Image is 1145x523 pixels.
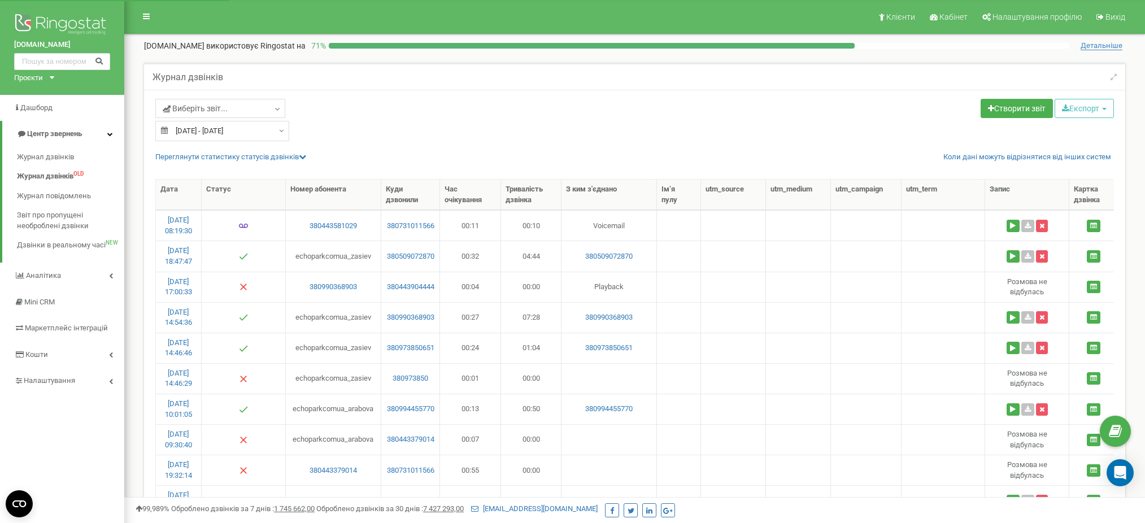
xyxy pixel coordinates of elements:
[274,504,315,513] u: 1 745 662,00
[17,236,124,255] a: Дзвінки в реальному часіNEW
[501,455,562,485] td: 00:00
[992,12,1082,21] span: Налаштування профілю
[1107,459,1134,486] div: Open Intercom Messenger
[25,350,48,359] span: Кошти
[24,376,75,385] span: Налаштування
[1069,180,1118,210] th: Картка дзвінка
[165,246,192,265] a: [DATE] 18:47:47
[386,404,435,415] a: 380994455770
[239,435,248,444] img: Немає відповіді
[165,338,192,358] a: [DATE] 14:46:46
[886,12,915,21] span: Клієнти
[165,460,192,480] a: [DATE] 19:32:14
[566,251,652,262] a: 380509072870
[981,99,1053,118] a: Створити звіт
[1021,220,1034,232] a: Завантажити
[239,252,248,261] img: Успішний
[943,152,1111,163] a: Коли дані можуть відрізнятися вiд інших систем
[239,405,248,414] img: Успішний
[14,73,43,84] div: Проєкти
[136,504,169,513] span: 99,989%
[1036,311,1048,324] button: Видалити запис
[985,180,1069,210] th: Запис
[239,282,248,291] img: Немає відповіді
[561,272,657,302] td: Playback
[27,129,82,138] span: Центр звернень
[831,180,902,210] th: utm_cаmpaign
[156,180,202,210] th: Дата
[471,504,598,513] a: [EMAIL_ADDRESS][DOMAIN_NAME]
[501,485,562,516] td: 07:50
[386,282,435,293] a: 380443904444
[2,121,124,147] a: Центр звернень
[386,221,435,232] a: 380731011566
[290,282,376,293] a: 380990368903
[381,180,440,210] th: Куди дзвонили
[939,12,968,21] span: Кабінет
[386,251,435,262] a: 380509072870
[14,53,110,70] input: Пошук за номером
[440,363,501,394] td: 00:01
[657,180,701,210] th: Ім‘я пулу
[440,424,501,455] td: 00:07
[501,302,562,333] td: 07:28
[202,180,286,210] th: Статус
[985,455,1069,485] td: Розмова не вiдбулась
[440,241,501,271] td: 00:32
[239,466,248,475] img: Немає відповіді
[306,40,329,51] p: 71 %
[766,180,831,210] th: utm_mеdium
[386,434,435,445] a: 380443379014
[501,333,562,363] td: 01:04
[1105,12,1125,21] span: Вихід
[165,369,192,388] a: [DATE] 14:46:29
[24,298,55,306] span: Mini CRM
[17,210,119,231] span: Звіт про пропущені необроблені дзвінки
[165,277,192,297] a: [DATE] 17:00:33
[239,313,248,322] img: Успішний
[501,363,562,394] td: 00:00
[165,491,192,510] a: [DATE] 15:59:52
[286,302,381,333] td: echoparkcomua_zasiev
[155,152,306,161] a: Переглянути статистику статусів дзвінків
[171,504,315,513] span: Оброблено дзвінків за 7 днів :
[501,394,562,424] td: 00:50
[1036,342,1048,354] button: Видалити запис
[17,206,124,236] a: Звіт про пропущені необроблені дзвінки
[902,180,985,210] th: utm_tеrm
[386,496,435,507] a: 380681654125
[386,465,435,476] a: 380731011566
[501,210,562,241] td: 00:10
[286,394,381,424] td: echoparkcomua_arabova
[155,99,285,118] a: Виберіть звіт...
[440,333,501,363] td: 00:24
[286,241,381,271] td: echoparkcomua_zasiev
[1036,495,1048,507] button: Видалити запис
[20,103,53,112] span: Дашборд
[440,272,501,302] td: 00:04
[286,333,381,363] td: echoparkcomua_zasiev
[144,40,306,51] p: [DOMAIN_NAME]
[423,504,464,513] u: 7 427 293,00
[1055,99,1114,118] button: Експорт
[561,210,657,241] td: Voicemail
[566,312,652,323] a: 380990368903
[239,344,248,353] img: Успішний
[286,424,381,455] td: echoparkcomua_arabova
[17,167,124,186] a: Журнал дзвінківOLD
[163,103,228,114] span: Виберіть звіт...
[17,147,124,167] a: Журнал дзвінків
[316,504,464,513] span: Оброблено дзвінків за 30 днів :
[165,399,192,419] a: [DATE] 10:01:05
[1021,495,1034,507] a: Завантажити
[566,404,652,415] a: 380994455770
[239,374,248,383] img: Немає відповіді
[1021,250,1034,263] a: Завантажити
[985,424,1069,455] td: Розмова не вiдбулась
[17,186,124,206] a: Журнал повідомлень
[501,241,562,271] td: 04:44
[566,343,652,354] a: 380973850651
[1021,311,1034,324] a: Завантажити
[440,455,501,485] td: 00:55
[1081,41,1122,50] span: Детальніше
